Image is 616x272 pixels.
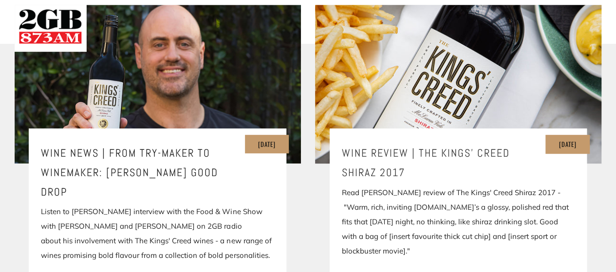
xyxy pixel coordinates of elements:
[258,139,276,149] time: [DATE]
[342,185,575,258] div: Read [PERSON_NAME] review of The Kings' Creed Shiraz 2017 - "Warm, rich, inviting [DOMAIN_NAME]’s...
[342,144,575,182] a: Wine Review | The Kings' Creed Shiraz 2017
[41,144,274,201] a: Wine News | From Try-Maker To Winemaker: [PERSON_NAME] Good Drop
[41,204,274,263] div: Listen to [PERSON_NAME] interview with the Food & Wine Show with [PERSON_NAME] and [PERSON_NAME] ...
[315,5,601,163] a: Wine Review | The Kings' Creed Shiraz 2017
[15,5,301,163] img: Wine News | From Try-Maker To Winemaker: Nathan Sharpe’s Good Drop
[559,139,576,149] time: [DATE]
